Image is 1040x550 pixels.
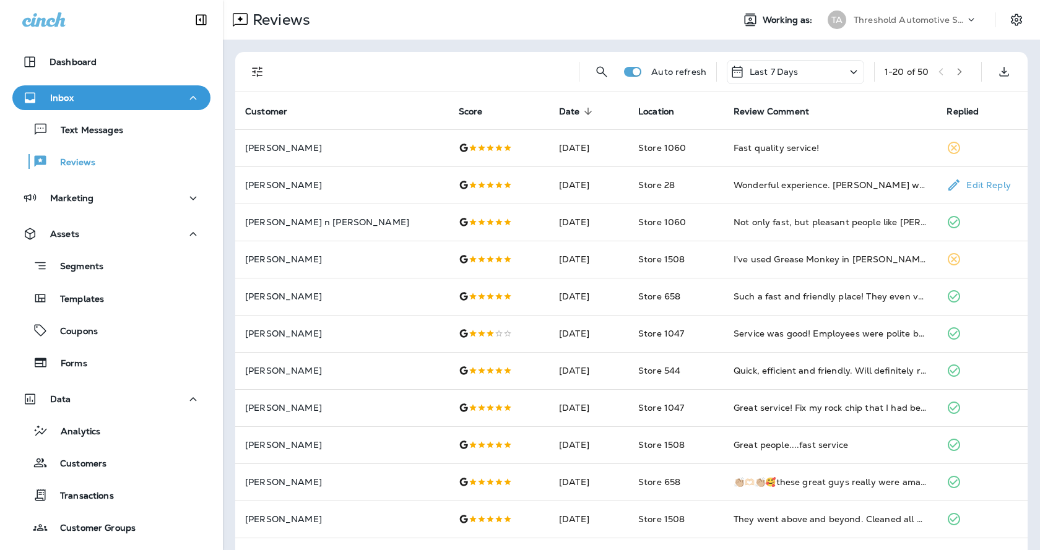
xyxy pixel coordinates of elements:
[734,290,927,303] div: Such a fast and friendly place! They even vacuumed my car! And I only got an oil change! I'll def...
[885,67,929,77] div: 1 - 20 of 50
[48,358,87,370] p: Forms
[48,261,103,273] p: Segments
[12,252,210,279] button: Segments
[549,241,628,278] td: [DATE]
[1005,9,1028,31] button: Settings
[12,49,210,74] button: Dashboard
[48,125,123,137] p: Text Messages
[245,403,439,413] p: [PERSON_NAME]
[638,106,674,117] span: Location
[734,513,927,525] div: They went above and beyond. Cleaned all windows and vacuumed inside my car checked tire pressures...
[12,285,210,311] button: Templates
[638,513,685,525] span: Store 1508
[48,157,95,169] p: Reviews
[549,129,628,166] td: [DATE]
[12,186,210,210] button: Marketing
[12,317,210,343] button: Coupons
[48,458,106,470] p: Customers
[734,364,927,377] div: Quick, efficient and friendly. Will definitely recommend to others.
[248,11,310,29] p: Reviews
[734,106,809,117] span: Review Comment
[12,450,210,476] button: Customers
[459,106,483,117] span: Score
[12,387,210,411] button: Data
[245,106,303,117] span: Customer
[48,426,100,438] p: Analytics
[638,402,684,413] span: Store 1047
[245,329,439,338] p: [PERSON_NAME]
[12,418,210,444] button: Analytics
[48,523,136,535] p: Customer Groups
[12,350,210,376] button: Forms
[947,106,979,117] span: Replied
[549,463,628,501] td: [DATE]
[638,106,690,117] span: Location
[245,366,439,376] p: [PERSON_NAME]
[651,67,706,77] p: Auto refresh
[245,477,439,487] p: [PERSON_NAME]
[12,482,210,508] button: Transactions
[549,426,628,463] td: [DATE]
[638,291,680,302] span: Store 658
[828,11,846,29] div: TA
[48,491,114,502] p: Transactions
[638,439,685,450] span: Store 1508
[734,402,927,414] div: Great service! Fix my rock chip that I had been meaning to call my insurance about.
[734,142,927,154] div: Fast quality service!
[638,142,686,153] span: Store 1060
[947,106,995,117] span: Replied
[50,229,79,239] p: Assets
[245,254,439,264] p: [PERSON_NAME]
[763,15,815,25] span: Working as:
[245,59,270,84] button: Filters
[734,439,927,451] div: Great people....fast service
[245,143,439,153] p: [PERSON_NAME]
[734,179,927,191] div: Wonderful experience. Jared was great.
[245,106,287,117] span: Customer
[549,352,628,389] td: [DATE]
[961,180,1010,190] p: Edit Reply
[549,501,628,538] td: [DATE]
[549,166,628,204] td: [DATE]
[48,326,98,338] p: Coupons
[589,59,614,84] button: Search Reviews
[638,217,686,228] span: Store 1060
[50,193,93,203] p: Marketing
[734,327,927,340] div: Service was good! Employees were polite but $180.00 for an oil change and an air filter on a gas ...
[245,180,439,190] p: [PERSON_NAME]
[638,365,680,376] span: Store 544
[50,93,74,103] p: Inbox
[184,7,219,32] button: Collapse Sidebar
[638,179,675,191] span: Store 28
[549,278,628,315] td: [DATE]
[12,148,210,174] button: Reviews
[50,57,97,67] p: Dashboard
[12,85,210,110] button: Inbox
[245,217,439,227] p: [PERSON_NAME] n [PERSON_NAME]
[245,440,439,450] p: [PERSON_NAME]
[12,116,210,142] button: Text Messages
[12,221,210,246] button: Assets
[638,328,684,339] span: Store 1047
[750,67,799,77] p: Last 7 Days
[549,204,628,241] td: [DATE]
[734,253,927,265] div: I've used Grease Monkey in Kimberly for my last 2 oil changes. They are so kind and keep you info...
[245,514,439,524] p: [PERSON_NAME]
[12,514,210,540] button: Customer Groups
[459,106,499,117] span: Score
[854,15,965,25] p: Threshold Automotive Service dba Grease Monkey
[638,476,680,488] span: Store 658
[245,291,439,301] p: [PERSON_NAME]
[559,106,596,117] span: Date
[992,59,1016,84] button: Export as CSV
[734,216,927,228] div: Not only fast, but pleasant people like Amber make it an easy and smooth experience.
[734,476,927,488] div: 👏🏼🫶🏻👏🏼🥰these great guys really were amazing gave a peace of mine at my old age😊after other car de...
[734,106,825,117] span: Review Comment
[48,294,104,306] p: Templates
[50,394,71,404] p: Data
[549,315,628,352] td: [DATE]
[559,106,580,117] span: Date
[638,254,685,265] span: Store 1508
[549,389,628,426] td: [DATE]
